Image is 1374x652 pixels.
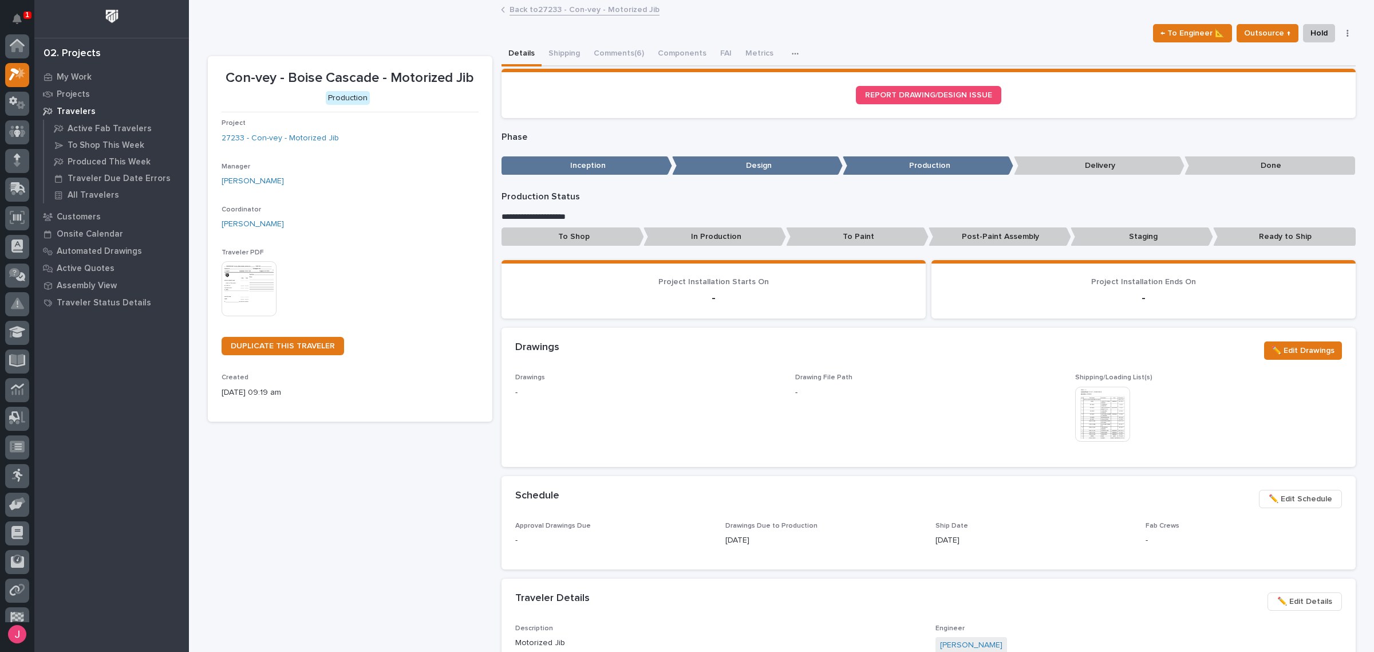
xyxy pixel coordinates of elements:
[57,89,90,100] p: Projects
[945,291,1342,305] p: -
[44,48,101,60] div: 02. Projects
[1264,341,1342,360] button: ✏️ Edit Drawings
[1310,26,1328,40] span: Hold
[44,154,189,170] a: Produced This Week
[935,523,968,529] span: Ship Date
[502,227,644,246] p: To Shop
[68,124,152,134] p: Active Fab Travelers
[1277,595,1332,608] span: ✏️ Edit Details
[222,337,344,355] a: DUPLICATE THIS TRAVELER
[25,11,29,19] p: 1
[34,260,189,277] a: Active Quotes
[1146,523,1179,529] span: Fab Crews
[34,242,189,260] a: Automated Drawings
[34,85,189,103] a: Projects
[68,157,151,167] p: Produced This Week
[57,298,151,308] p: Traveler Status Details
[515,490,559,502] h2: Schedule
[502,191,1356,202] p: Production Status
[1014,156,1185,175] p: Delivery
[57,212,101,222] p: Customers
[739,42,780,66] button: Metrics
[57,229,123,239] p: Onsite Calendar
[222,206,261,213] span: Coordinator
[34,208,189,225] a: Customers
[515,374,545,381] span: Drawings
[57,281,117,291] p: Assembly View
[222,132,339,144] a: 27233 - Con-vey - Motorized Jib
[515,523,591,529] span: Approval Drawings Due
[843,156,1013,175] p: Production
[725,523,818,529] span: Drawings Due to Production
[5,622,29,646] button: users-avatar
[786,227,929,246] p: To Paint
[510,2,660,15] a: Back to27233 - Con-vey - Motorized Jib
[643,227,786,246] p: In Production
[856,86,1001,104] a: REPORT DRAWING/DESIGN ISSUE
[44,137,189,153] a: To Shop This Week
[68,140,144,151] p: To Shop This Week
[34,68,189,85] a: My Work
[222,218,284,230] a: [PERSON_NAME]
[1244,26,1291,40] span: Outsource ↑
[44,120,189,136] a: Active Fab Travelers
[5,7,29,31] button: Notifications
[515,535,712,547] p: -
[795,387,797,399] p: -
[713,42,739,66] button: FAI
[1146,535,1342,547] p: -
[1091,278,1196,286] span: Project Installation Ends On
[57,107,96,117] p: Travelers
[935,535,1132,547] p: [DATE]
[658,278,769,286] span: Project Installation Starts On
[222,387,479,399] p: [DATE] 09:19 am
[502,42,542,66] button: Details
[515,291,912,305] p: -
[222,374,248,381] span: Created
[101,6,123,27] img: Workspace Logo
[1268,592,1342,611] button: ✏️ Edit Details
[515,592,590,605] h2: Traveler Details
[222,249,264,256] span: Traveler PDF
[326,91,370,105] div: Production
[1160,26,1225,40] span: ← To Engineer 📐
[1269,492,1332,506] span: ✏️ Edit Schedule
[1237,24,1298,42] button: Outsource ↑
[1185,156,1355,175] p: Done
[542,42,587,66] button: Shipping
[935,625,965,632] span: Engineer
[44,170,189,186] a: Traveler Due Date Errors
[222,70,479,87] p: Con-vey - Boise Cascade - Motorized Jib
[651,42,713,66] button: Components
[34,277,189,294] a: Assembly View
[940,639,1002,651] a: [PERSON_NAME]
[1071,227,1213,246] p: Staging
[57,246,142,257] p: Automated Drawings
[515,341,559,354] h2: Drawings
[672,156,843,175] p: Design
[222,175,284,187] a: [PERSON_NAME]
[515,625,553,632] span: Description
[725,535,922,547] p: [DATE]
[502,132,1356,143] p: Phase
[1075,374,1152,381] span: Shipping/Loading List(s)
[231,342,335,350] span: DUPLICATE THIS TRAVELER
[68,174,171,184] p: Traveler Due Date Errors
[57,72,92,83] p: My Work
[34,103,189,120] a: Travelers
[929,227,1071,246] p: Post-Paint Assembly
[14,14,29,32] div: Notifications1
[44,187,189,203] a: All Travelers
[57,264,114,274] p: Active Quotes
[68,190,119,201] p: All Travelers
[34,294,189,311] a: Traveler Status Details
[34,225,189,242] a: Onsite Calendar
[222,120,246,127] span: Project
[1213,227,1356,246] p: Ready to Ship
[587,42,651,66] button: Comments (6)
[865,91,992,99] span: REPORT DRAWING/DESIGN ISSUE
[1259,490,1342,508] button: ✏️ Edit Schedule
[1303,24,1335,42] button: Hold
[1153,24,1232,42] button: ← To Engineer 📐
[1272,344,1334,358] span: ✏️ Edit Drawings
